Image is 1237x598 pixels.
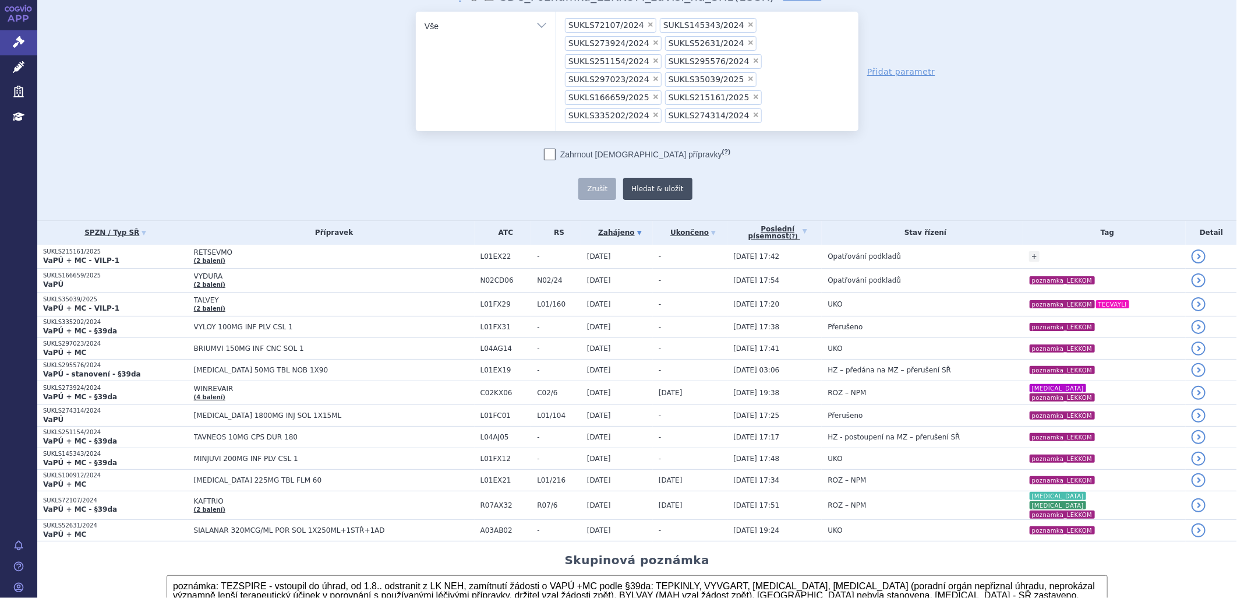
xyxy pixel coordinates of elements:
button: Zrušit [578,178,616,200]
span: L01/160 [537,300,581,308]
a: detail [1192,386,1206,400]
i: TECVAYLI [1096,300,1130,308]
td: [DATE] [581,404,653,426]
span: L01/104 [537,411,581,420]
td: [DATE] [581,448,653,469]
td: [DATE] [581,519,653,541]
a: detail [1192,430,1206,444]
span: SUKLS52631/2024 [669,39,744,47]
strong: VaPÚ + MC - §39da [43,437,117,445]
td: [DATE] [653,469,727,491]
span: - [537,323,581,331]
span: L01/216 [537,476,581,484]
span: L01FX12 [480,455,532,463]
td: - [653,268,727,292]
td: - [653,337,727,359]
td: Opatřování podkladů [822,268,1023,292]
p: SUKLS100912/2024 [43,472,188,480]
span: VYLOY 100MG INF PLV CSL 1 [194,323,475,331]
td: [DATE] 17:42 [727,245,822,269]
td: [DATE] 19:24 [727,519,822,541]
a: (2 balení) [194,305,225,312]
td: UKO [822,292,1023,316]
span: - [537,455,581,463]
i: poznamka_LEKKOM [1030,476,1095,484]
td: - [653,316,727,337]
td: [DATE] [581,491,653,519]
li: SUKLS52631/2024 [665,36,757,51]
span: SUKLS274314/2024 [669,111,750,119]
span: WINREVAIR [194,385,475,393]
a: (4 balení) [194,394,225,400]
p: SUKLS273924/2024 [43,384,188,392]
h2: Skupinová poznámka [565,553,710,567]
span: × [752,93,759,100]
span: SUKLS35039/2025 [669,75,744,83]
span: N02/24 [537,276,581,284]
span: C02/6 [537,389,581,397]
p: SUKLS251154/2024 [43,428,188,437]
p: SUKLS52631/2024 [43,522,188,530]
td: [DATE] [581,359,653,381]
span: × [752,111,759,118]
span: SUKLS273924/2024 [568,39,649,47]
li: SUKLS274314/2024 [665,108,762,123]
input: SUKLS72107/2024SUKLS145343/2024SUKLS273924/2024SUKLS52631/2024SUKLS251154/2024SUKLS295576/2024SUK... [765,108,772,122]
i: [MEDICAL_DATA] [1030,384,1086,392]
i: poznamka_LEKKOM [1030,323,1095,331]
span: × [747,39,754,46]
td: - [653,519,727,541]
i: [MEDICAL_DATA] [1030,492,1086,500]
li: SUKLS35039/2025 [665,72,757,87]
strong: VaPÚ [43,416,63,424]
a: detail [1192,342,1206,356]
span: SUKLS215161/2025 [669,93,750,101]
td: - [653,292,727,316]
span: VYDURA [194,272,475,280]
span: [MEDICAL_DATA] 225MG TBL FLM 60 [194,476,475,484]
th: Stav řízení [822,221,1023,245]
a: detail [1192,473,1206,487]
td: Přerušeno [822,404,1023,426]
td: [DATE] 17:51 [727,491,822,519]
span: L01EX19 [480,366,532,374]
td: [DATE] 17:54 [727,268,822,292]
p: SUKLS72107/2024 [43,497,188,505]
td: [DATE] 17:34 [727,469,822,491]
td: - [653,245,727,269]
td: HZ - postoupení na MZ – přerušení SŘ [822,426,1023,448]
i: poznamka_LEKKOM [1030,366,1095,374]
li: SUKLS251154/2024 [565,54,662,69]
i: poznamka_LEKKOM [1030,433,1095,441]
span: SUKLS295576/2024 [669,57,750,65]
a: detail [1192,297,1206,311]
td: [DATE] [653,381,727,404]
td: [DATE] [581,337,653,359]
td: ROZ – NPM [822,381,1023,404]
a: (2 balení) [194,506,225,513]
span: R07/6 [537,501,581,509]
li: SUKLS297023/2024 [565,72,662,87]
span: MINJUVI 200MG INF PLV CSL 1 [194,455,475,463]
span: - [537,366,581,374]
span: × [652,111,659,118]
strong: VaPÚ + MC - VILP-1 [43,256,119,265]
li: SUKLS295576/2024 [665,54,762,69]
td: [DATE] [581,268,653,292]
th: Přípravek [188,221,475,245]
span: [MEDICAL_DATA] 1800MG INJ SOL 1X15ML [194,411,475,420]
strong: VaPÚ + MC [43,480,86,488]
td: UKO [822,448,1023,469]
td: [DATE] 19:38 [727,381,822,404]
td: - [653,448,727,469]
span: L01FC01 [480,411,532,420]
a: Přidat parametr [867,66,935,78]
td: ROZ – NPM [822,469,1023,491]
span: A03AB02 [480,526,532,534]
td: [DATE] [581,292,653,316]
a: (2 balení) [194,282,225,288]
i: poznamka_LEKKOM [1030,511,1095,519]
span: × [652,39,659,46]
td: [DATE] 17:38 [727,316,822,337]
span: × [647,21,654,28]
